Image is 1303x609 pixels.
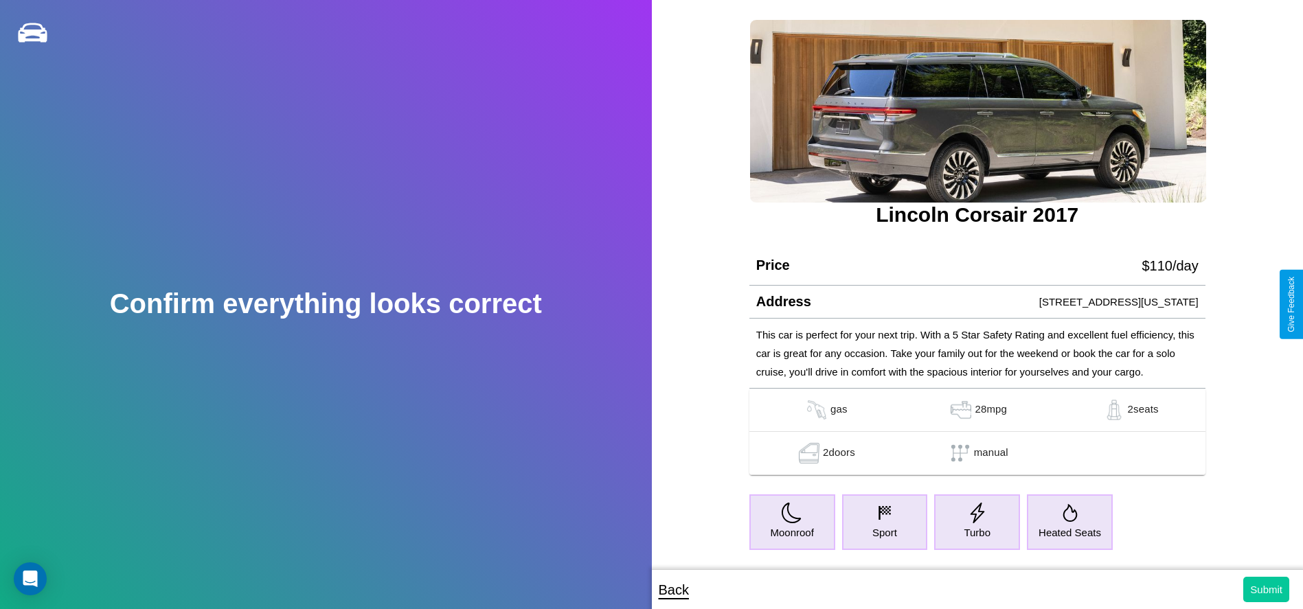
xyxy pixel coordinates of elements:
[1287,277,1296,332] div: Give Feedback
[749,389,1205,475] table: simple table
[1100,400,1128,420] img: gas
[795,443,823,463] img: gas
[110,288,542,319] h2: Confirm everything looks correct
[947,400,975,420] img: gas
[803,400,830,420] img: gas
[659,577,689,602] p: Back
[770,523,813,542] p: Moonroof
[1128,400,1159,420] p: 2 seats
[756,325,1199,381] p: This car is perfect for your next trip. With a 5 Star Safety Rating and excellent fuel efficiency...
[1142,253,1198,278] p: $ 110 /day
[872,523,897,542] p: Sport
[823,443,855,463] p: 2 doors
[964,523,990,542] p: Turbo
[14,562,47,595] div: Open Intercom Messenger
[975,400,1007,420] p: 28 mpg
[756,257,790,273] h4: Price
[1243,577,1289,602] button: Submit
[1039,523,1101,542] p: Heated Seats
[830,400,848,420] p: gas
[974,443,1008,463] p: manual
[756,294,811,310] h4: Address
[1039,292,1199,311] p: [STREET_ADDRESS][US_STATE]
[749,203,1205,227] h3: Lincoln Corsair 2017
